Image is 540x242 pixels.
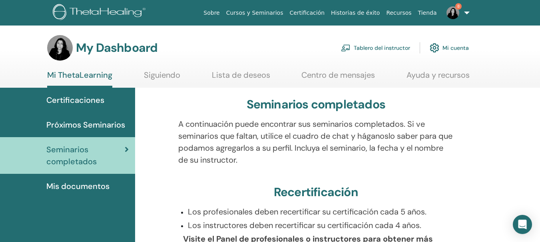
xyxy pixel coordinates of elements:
a: Tienda [415,6,440,20]
a: Mi ThetaLearning [47,70,112,88]
h3: My Dashboard [76,41,157,55]
div: Open Intercom Messenger [513,215,532,234]
a: Lista de deseos [212,70,270,86]
span: Próximos Seminarios [46,119,125,131]
a: Mi cuenta [430,39,469,57]
a: Certificación [286,6,328,20]
a: Siguiendo [144,70,180,86]
p: A continuación puede encontrar sus seminarios completados. Si ve seminarios que faltan, utilice e... [178,118,454,166]
span: Certificaciones [46,94,104,106]
a: Cursos y Seminarios [223,6,287,20]
h3: Recertificación [274,185,358,199]
a: Tablero del instructor [341,39,410,57]
p: Los profesionales deben recertificar su certificación cada 5 años. [188,206,454,218]
span: Mis documentos [46,180,110,192]
a: Ayuda y recursos [406,70,470,86]
span: Seminarios completados [46,144,125,167]
p: Los instructores deben recertificar su certificación cada 4 años. [188,219,454,231]
a: Historias de éxito [328,6,383,20]
a: Centro de mensajes [301,70,375,86]
img: cog.svg [430,41,439,55]
img: default.jpg [446,6,459,19]
a: Sobre [200,6,223,20]
h3: Seminarios completados [247,97,385,112]
a: Recursos [383,6,414,20]
img: chalkboard-teacher.svg [341,44,351,51]
img: logo.png [53,4,148,22]
img: default.jpg [47,35,73,61]
span: 8 [455,3,462,10]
